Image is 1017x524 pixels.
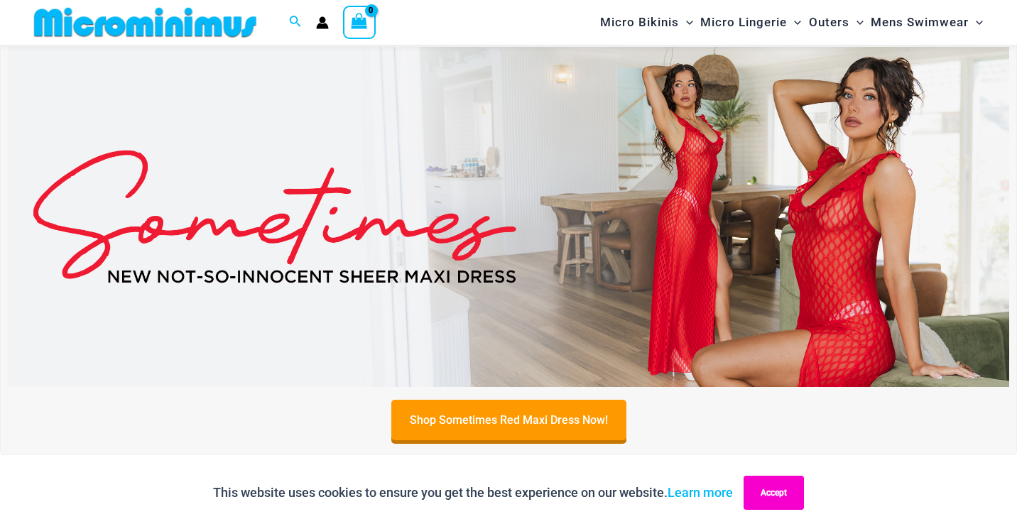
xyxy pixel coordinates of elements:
a: Search icon link [289,13,302,31]
span: Micro Lingerie [700,4,787,40]
button: Accept [744,476,804,510]
span: Mens Swimwear [871,4,969,40]
img: MM SHOP LOGO FLAT [28,6,262,38]
img: Sometimes Red Maxi Dress [8,47,1009,387]
span: Micro Bikinis [600,4,679,40]
a: Learn more [668,485,733,500]
a: OutersMenu ToggleMenu Toggle [805,4,867,40]
a: Mens SwimwearMenu ToggleMenu Toggle [867,4,986,40]
a: Micro LingerieMenu ToggleMenu Toggle [697,4,805,40]
a: Account icon link [316,16,329,29]
nav: Site Navigation [594,2,989,43]
span: Menu Toggle [969,4,983,40]
span: Menu Toggle [679,4,693,40]
span: Menu Toggle [787,4,801,40]
span: Outers [809,4,849,40]
p: This website uses cookies to ensure you get the best experience on our website. [213,482,733,503]
a: Shop Sometimes Red Maxi Dress Now! [391,400,626,440]
span: Menu Toggle [849,4,864,40]
a: View Shopping Cart, empty [343,6,376,38]
a: Micro BikinisMenu ToggleMenu Toggle [597,4,697,40]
